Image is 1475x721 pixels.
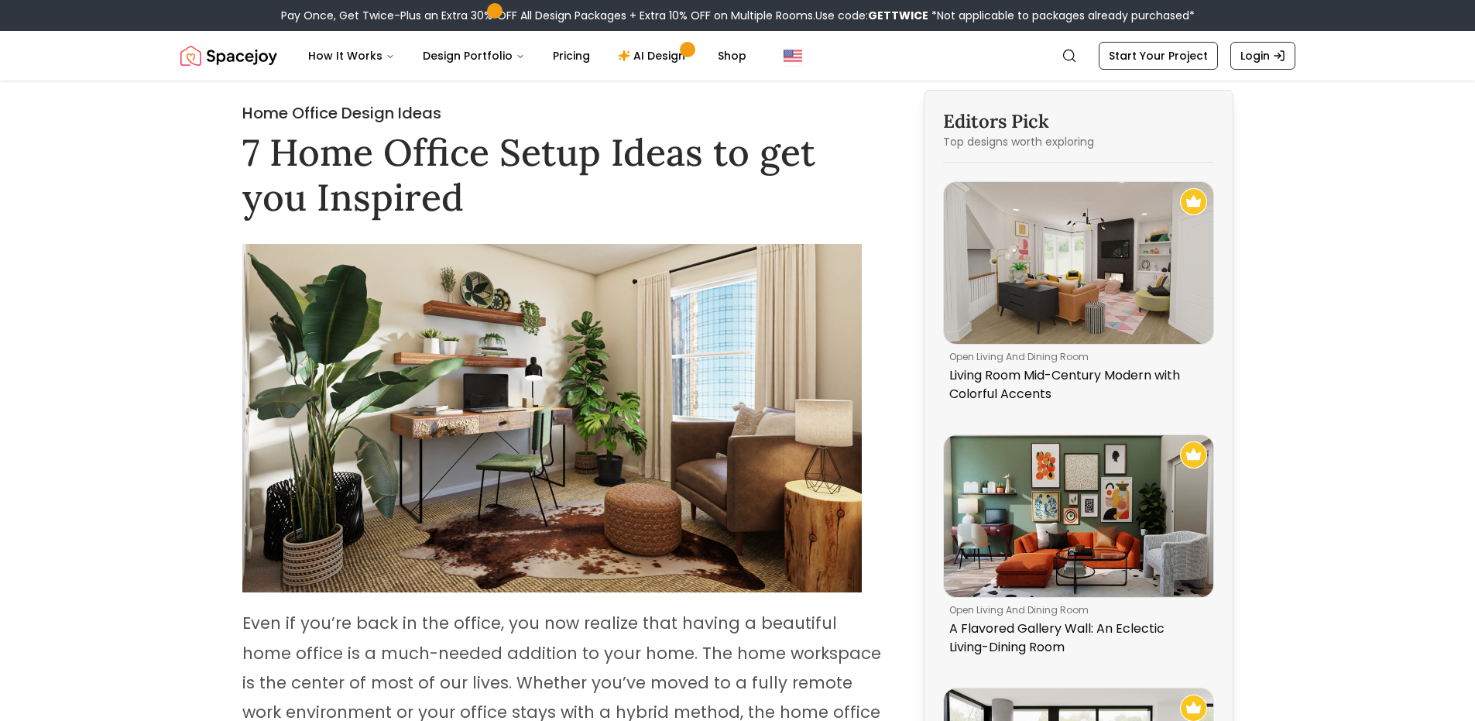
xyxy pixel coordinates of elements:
h1: 7 Home Office Setup Ideas to get you Inspired [242,130,883,219]
span: *Not applicable to packages already purchased* [928,8,1195,23]
img: Beautiful Home office with greenery designed by spacejoy [242,244,862,592]
p: Living Room Mid-Century Modern with Colorful Accents [949,366,1202,403]
img: Recommended Spacejoy Design - A Flavored Gallery Wall: An Eclectic Living-Dining Room [1180,441,1207,469]
a: Spacejoy [180,40,277,71]
a: A Flavored Gallery Wall: An Eclectic Living-Dining RoomRecommended Spacejoy Design - A Flavored G... [943,434,1214,663]
p: Top designs worth exploring [943,134,1214,149]
p: open living and dining room [949,351,1202,363]
img: Recommended Spacejoy Design - Living Room Mid-Century Modern with Colorful Accents [1180,188,1207,215]
span: Use code: [815,8,928,23]
b: GETTWICE [868,8,928,23]
h3: Editors Pick [943,109,1214,134]
h2: Home Office Design Ideas [242,102,883,124]
a: Start Your Project [1099,42,1218,70]
button: How It Works [296,40,407,71]
div: Pay Once, Get Twice-Plus an Extra 30% OFF All Design Packages + Extra 10% OFF on Multiple Rooms. [281,8,1195,23]
p: A Flavored Gallery Wall: An Eclectic Living-Dining Room [949,620,1202,657]
a: Pricing [540,40,602,71]
a: Living Room Mid-Century Modern with Colorful AccentsRecommended Spacejoy Design - Living Room Mid... [943,181,1214,410]
button: Design Portfolio [410,40,537,71]
p: open living and dining room [949,604,1202,616]
a: Login [1230,42,1295,70]
nav: Main [296,40,759,71]
img: Spacejoy Logo [180,40,277,71]
nav: Global [180,31,1295,81]
img: United States [784,46,802,65]
a: Shop [705,40,759,71]
img: A Flavored Gallery Wall: An Eclectic Living-Dining Room [944,435,1213,597]
a: AI Design [605,40,702,71]
img: Living Room Mid-Century Modern with Colorful Accents [944,182,1213,344]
